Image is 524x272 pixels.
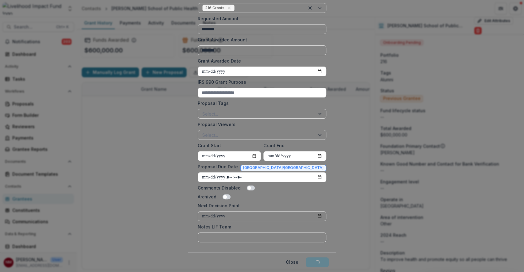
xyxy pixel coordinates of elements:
[198,202,323,209] label: Next Decision Point
[226,5,232,11] div: Remove 216 Grants
[282,257,302,267] button: Close
[198,100,323,106] label: Proposal Tags
[198,121,323,128] label: Proposal Viewers
[263,142,323,149] label: Grant End
[243,166,324,170] span: [GEOGRAPHIC_DATA]/[GEOGRAPHIC_DATA]
[198,79,323,85] label: IRS 990 Grant Purpose
[198,36,323,43] label: Grant Awarded Amount
[198,15,323,22] label: Requested Amount
[198,224,323,230] label: Notes LIF Team
[205,6,224,10] span: 216 Grants
[198,163,238,170] label: Proposal Due Date
[198,193,216,200] label: Archived
[306,4,314,12] div: Clear selected options
[198,58,323,64] label: Grant Awarded Date
[198,185,241,191] label: Comments Disabled
[198,142,257,149] label: Grant Start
